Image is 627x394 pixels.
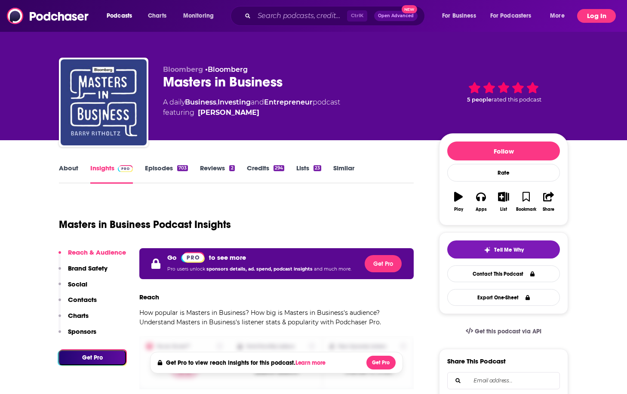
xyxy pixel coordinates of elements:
[177,165,188,171] div: 703
[447,142,560,160] button: Follow
[251,98,264,106] span: and
[470,186,492,217] button: Apps
[209,253,246,262] p: to see more
[216,98,218,106] span: ,
[347,10,367,22] span: Ctrl K
[58,248,126,264] button: Reach & Audience
[485,9,544,23] button: open menu
[205,65,248,74] span: •
[447,164,560,182] div: Rate
[436,9,487,23] button: open menu
[475,328,541,335] span: Get this podcast via API
[543,207,554,212] div: Share
[183,10,214,22] span: Monitoring
[58,327,96,343] button: Sponsors
[442,10,476,22] span: For Business
[107,10,132,22] span: Podcasts
[374,11,418,21] button: Open AdvancedNew
[68,280,87,288] p: Social
[163,108,340,118] span: featuring
[378,14,414,18] span: Open Advanced
[181,252,205,263] img: Podchaser Pro
[181,252,205,263] a: Pro website
[200,164,234,184] a: Reviews2
[58,311,89,327] button: Charts
[447,289,560,306] button: Export One-Sheet
[139,293,159,301] h3: Reach
[148,10,166,22] span: Charts
[90,164,133,184] a: InsightsPodchaser Pro
[490,10,532,22] span: For Podcasters
[455,372,553,389] input: Email address...
[229,165,234,171] div: 2
[454,207,463,212] div: Play
[68,264,108,272] p: Brand Safety
[142,9,172,23] a: Charts
[7,8,89,24] img: Podchaser - Follow, Share and Rate Podcasts
[516,207,536,212] div: Bookmark
[247,164,284,184] a: Credits294
[118,165,133,172] img: Podchaser Pro
[163,97,340,118] div: A daily podcast
[264,98,313,106] a: Entrepreneur
[58,280,87,296] button: Social
[295,360,328,366] button: Learn more
[68,311,89,320] p: Charts
[459,321,548,342] a: Get this podcast via API
[139,308,414,327] p: How popular is Masters in Business? How big is Masters in Business's audience? Understand Masters...
[61,59,147,145] img: Masters in Business
[447,372,560,389] div: Search followers
[145,164,188,184] a: Episodes703
[577,9,616,23] button: Log In
[254,9,347,23] input: Search podcasts, credits, & more...
[476,207,487,212] div: Apps
[58,350,126,365] button: Get Pro
[484,246,491,253] img: tell me why sparkle
[58,295,97,311] button: Contacts
[492,96,541,103] span: rated this podcast
[467,96,492,103] span: 5 people
[167,263,351,276] p: Pro users unlock and much more.
[206,266,314,272] span: sponsors details, ad. spend, podcast insights
[218,98,251,106] a: Investing
[185,98,216,106] a: Business
[167,253,177,262] p: Go
[274,165,284,171] div: 294
[447,265,560,282] a: Contact This Podcast
[544,9,575,23] button: open menu
[68,248,126,256] p: Reach & Audience
[492,186,515,217] button: List
[439,65,568,119] div: 5 peoplerated this podcast
[515,186,537,217] button: Bookmark
[494,246,524,253] span: Tell Me Why
[59,164,78,184] a: About
[101,9,143,23] button: open menu
[366,356,396,369] button: Get Pro
[447,357,506,365] h3: Share This Podcast
[68,295,97,304] p: Contacts
[208,65,248,74] a: Bloomberg
[447,240,560,259] button: tell me why sparkleTell Me Why
[365,255,402,272] button: Get Pro
[163,65,203,74] span: Bloomberg
[550,10,565,22] span: More
[500,207,507,212] div: List
[68,327,96,336] p: Sponsors
[333,164,354,184] a: Similar
[447,186,470,217] button: Play
[313,165,321,171] div: 23
[166,359,328,366] h4: Get Pro to view reach insights for this podcast.
[177,9,225,23] button: open menu
[538,186,560,217] button: Share
[58,264,108,280] button: Brand Safety
[296,164,321,184] a: Lists23
[402,5,417,13] span: New
[239,6,433,26] div: Search podcasts, credits, & more...
[59,218,231,231] h1: Masters in Business Podcast Insights
[198,108,259,118] a: Barry Ritholtz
